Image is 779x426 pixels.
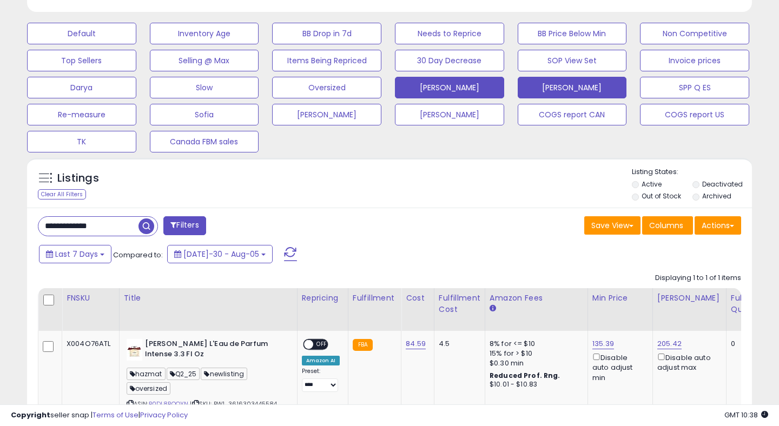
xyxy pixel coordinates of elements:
[702,179,743,189] label: Deactivated
[490,349,579,358] div: 15% for > $10
[149,400,189,409] a: B0DL8BQQYN
[11,410,50,420] strong: Copyright
[642,179,662,189] label: Active
[124,292,293,304] div: Title
[640,104,749,125] button: COGS report US
[490,292,583,304] div: Amazon Fees
[439,292,480,315] div: Fulfillment Cost
[518,77,627,98] button: [PERSON_NAME]
[395,77,504,98] button: [PERSON_NAME]
[145,339,276,362] b: [PERSON_NAME] L'Eau de Parfum Intense 3.3 Fl Oz
[11,410,188,421] div: seller snap | |
[67,292,115,304] div: FNSKU
[724,410,768,420] span: 2025-08-13 10:38 GMT
[490,380,579,389] div: $10.01 - $10.83
[167,245,273,263] button: [DATE]-30 - Aug-05
[55,249,98,259] span: Last 7 Days
[518,104,627,125] button: COGS report CAN
[163,216,206,235] button: Filters
[439,339,477,349] div: 4.5
[39,245,111,263] button: Last 7 Days
[150,77,259,98] button: Slow
[490,358,579,368] div: $0.30 min
[353,339,373,351] small: FBA
[702,191,731,201] label: Archived
[272,23,381,44] button: BB Drop in 7d
[592,338,614,349] a: 135.39
[27,131,136,152] button: TK
[27,77,136,98] button: Darya
[490,339,579,349] div: 8% for <= $10
[657,338,682,349] a: 205.42
[657,292,722,304] div: [PERSON_NAME]
[190,400,277,408] span: | SKU: BW1_3616303445584
[649,220,683,231] span: Columns
[642,216,693,235] button: Columns
[127,368,166,380] span: hazmat
[93,410,138,420] a: Terms of Use
[395,50,504,71] button: 30 Day Decrease
[113,250,163,260] span: Compared to:
[272,50,381,71] button: Items Being Repriced
[395,23,504,44] button: Needs to Reprice
[140,410,188,420] a: Privacy Policy
[353,292,397,304] div: Fulfillment
[150,104,259,125] button: Sofia
[302,292,344,304] div: Repricing
[406,292,430,304] div: Cost
[406,338,426,349] a: 84.59
[302,356,340,365] div: Amazon AI
[657,351,718,372] div: Disable auto adjust max
[592,292,648,304] div: Min Price
[150,23,259,44] button: Inventory Age
[150,50,259,71] button: Selling @ Max
[183,249,259,259] span: [DATE]-30 - Aug-05
[731,292,768,315] div: Fulfillable Quantity
[272,77,381,98] button: Oversized
[127,339,142,361] img: 3185MbZoCCL._SL40_.jpg
[642,191,681,201] label: Out of Stock
[57,171,99,186] h5: Listings
[695,216,741,235] button: Actions
[592,351,644,383] div: Disable auto adjust min
[490,371,560,380] b: Reduced Prof. Rng.
[67,339,111,349] div: X004O76ATL
[127,382,171,395] span: oversized
[640,50,749,71] button: Invoice prices
[632,167,752,177] p: Listing States:
[38,189,86,199] div: Clear All Filters
[395,104,504,125] button: [PERSON_NAME]
[655,273,741,283] div: Displaying 1 to 1 of 1 items
[272,104,381,125] button: [PERSON_NAME]
[150,131,259,152] button: Canada FBM sales
[167,368,200,380] span: Q2_25
[313,340,331,349] span: OFF
[27,50,136,71] button: Top Sellers
[27,23,136,44] button: Default
[518,50,627,71] button: SOP View Set
[584,216,641,235] button: Save View
[490,304,496,314] small: Amazon Fees.
[731,339,764,349] div: 0
[302,368,340,392] div: Preset:
[518,23,627,44] button: BB Price Below Min
[201,368,247,380] span: newlisting
[640,23,749,44] button: Non Competitive
[27,104,136,125] button: Re-measure
[640,77,749,98] button: SPP Q ES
